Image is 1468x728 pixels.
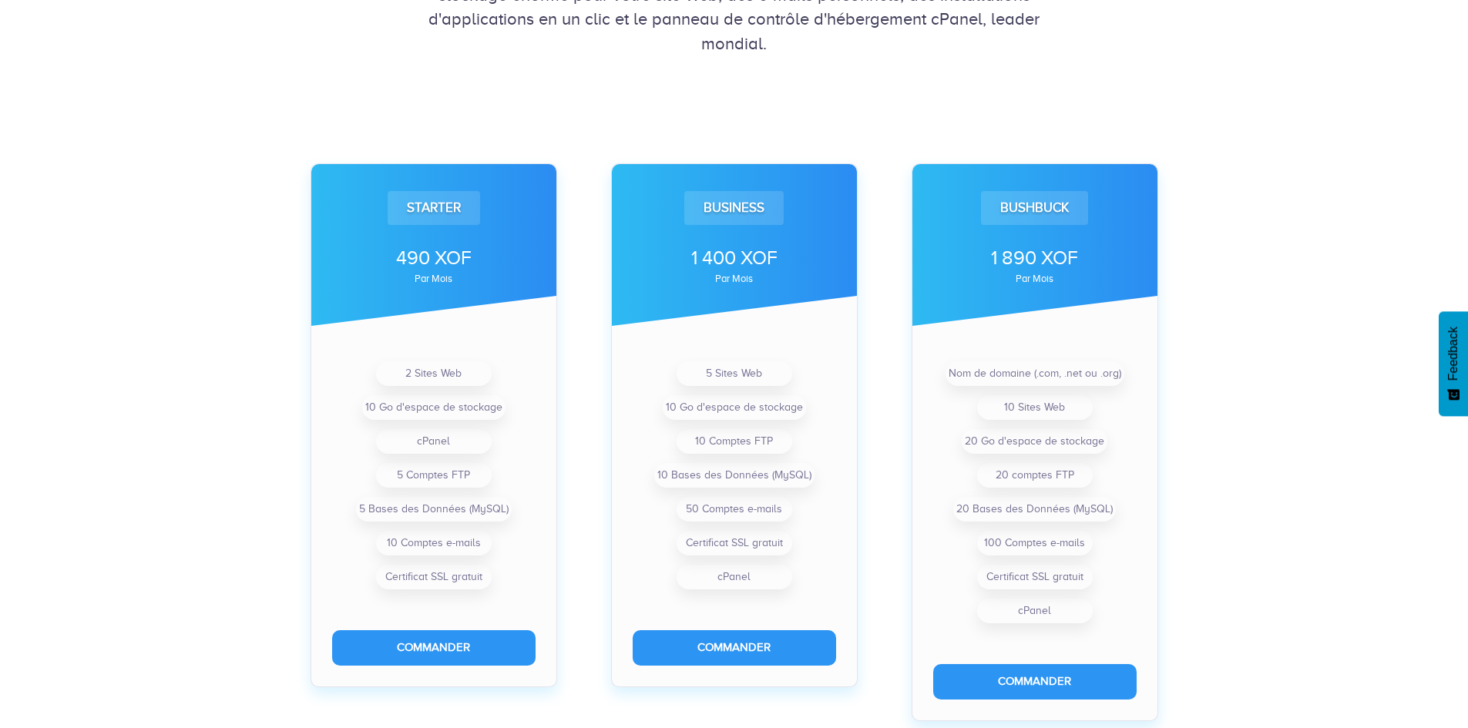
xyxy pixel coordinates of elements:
[633,244,836,272] div: 1 400 XOF
[677,361,792,386] li: 5 Sites Web
[376,565,492,589] li: Certificat SSL gratuit
[981,191,1088,225] div: Bushbuck
[977,395,1093,420] li: 10 Sites Web
[633,630,836,665] button: Commander
[953,497,1116,522] li: 20 Bases des Données (MySQL)
[388,191,480,225] div: Starter
[376,361,492,386] li: 2 Sites Web
[654,463,815,488] li: 10 Bases des Données (MySQL)
[677,497,792,522] li: 50 Comptes e-mails
[332,630,536,665] button: Commander
[376,463,492,488] li: 5 Comptes FTP
[933,664,1137,699] button: Commander
[962,429,1107,454] li: 20 Go d'espace de stockage
[356,497,512,522] li: 5 Bases des Données (MySQL)
[332,244,536,272] div: 490 XOF
[977,531,1093,555] li: 100 Comptes e-mails
[376,429,492,454] li: cPanel
[977,599,1093,623] li: cPanel
[933,274,1137,283] div: par mois
[663,395,806,420] li: 10 Go d'espace de stockage
[332,274,536,283] div: par mois
[946,361,1124,386] li: Nom de domaine (.com, .net ou .org)
[376,531,492,555] li: 10 Comptes e-mails
[977,565,1093,589] li: Certificat SSL gratuit
[933,244,1137,272] div: 1 890 XOF
[633,274,836,283] div: par mois
[677,429,792,454] li: 10 Comptes FTP
[1151,196,1459,660] iframe: Drift Widget Chat Window
[677,565,792,589] li: cPanel
[677,531,792,555] li: Certificat SSL gratuit
[684,191,784,225] div: Business
[1391,651,1450,710] iframe: Drift Widget Chat Controller
[977,463,1093,488] li: 20 comptes FTP
[362,395,506,420] li: 10 Go d'espace de stockage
